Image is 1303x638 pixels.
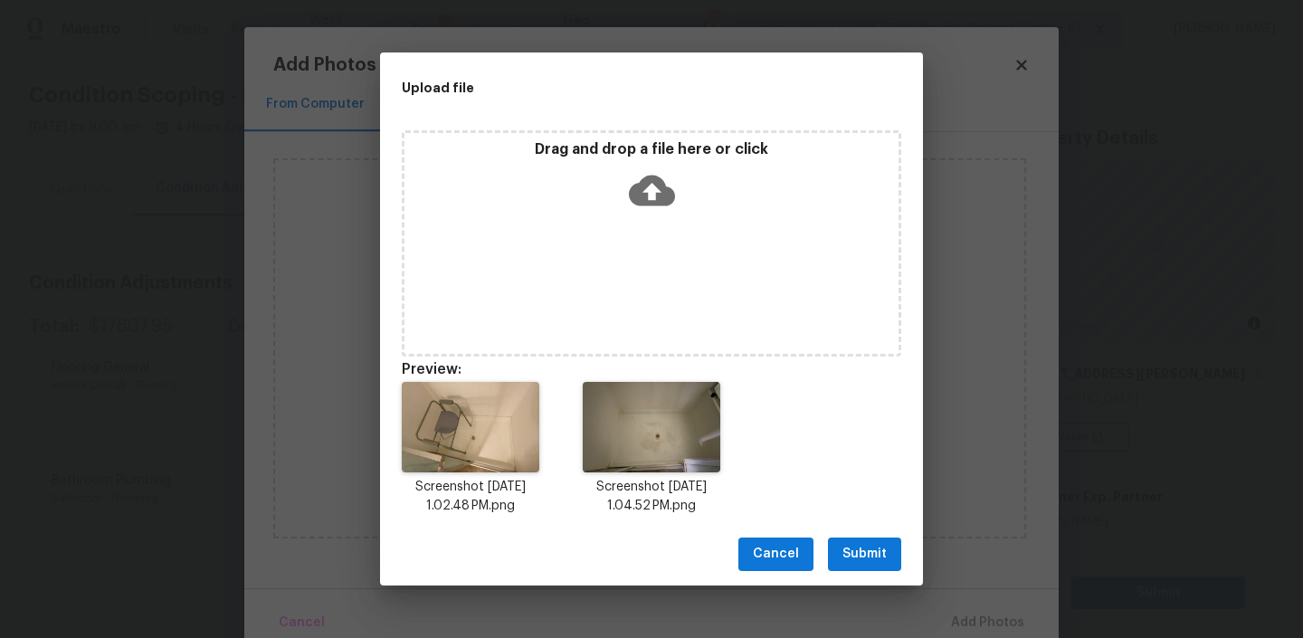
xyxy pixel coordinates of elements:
[738,538,813,571] button: Cancel
[753,543,799,566] span: Cancel
[402,78,820,98] h2: Upload file
[404,140,899,159] p: Drag and drop a file here or click
[402,478,539,516] p: Screenshot [DATE] 1.02.48 PM.png
[583,382,720,472] img: Bw4Ky43DLv22AAAAAElFTkSuQmCC
[842,543,887,566] span: Submit
[583,478,720,516] p: Screenshot [DATE] 1.04.52 PM.png
[402,382,539,472] img: VEuv5NnsAAAAABJRU5ErkJggg==
[828,538,901,571] button: Submit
